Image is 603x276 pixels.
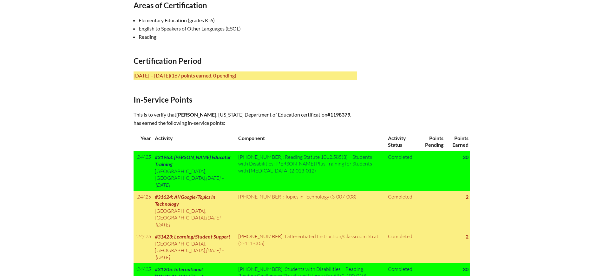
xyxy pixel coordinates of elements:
th: Points Earned [445,132,469,151]
td: [PHONE_NUMBER]: Topics in Technology (3-007-008) [236,191,385,231]
p: [DATE] – [DATE] [134,71,357,80]
span: [DATE] – [DATE] [155,214,224,227]
td: , [152,231,236,263]
strong: 2 [466,233,469,239]
th: Activity Status [385,132,418,151]
td: Completed [385,231,418,263]
span: [GEOGRAPHIC_DATA], [GEOGRAPHIC_DATA] [155,208,206,221]
p: This is to verify that , [US_STATE] Department of Education certification , has earned the follow... [134,111,357,127]
td: Completed [385,151,418,191]
strong: 30 [463,266,469,272]
span: [DATE] – [DATE] [155,175,224,188]
th: Component [236,132,385,151]
strong: 2 [466,194,469,200]
td: '24/'25 [134,191,152,231]
li: English to Speakers of Other Languages (ESOL) [139,24,362,33]
span: [PERSON_NAME] [176,111,216,118]
h2: Areas of Certification [134,1,357,10]
td: '24/'25 [134,151,152,191]
h2: Certification Period [134,56,357,65]
b: #1198379 [327,111,350,118]
h2: In-Service Points [134,95,357,104]
li: Elementary Education (grades K-6) [139,16,362,24]
td: Completed [385,191,418,231]
span: [GEOGRAPHIC_DATA], [GEOGRAPHIC_DATA] [155,168,206,181]
td: , [152,191,236,231]
th: Points Pending [418,132,445,151]
td: , [152,151,236,191]
td: [PHONE_NUMBER]: Differentiated Instruction/Classroom Strat (2-411-005) [236,231,385,263]
th: Activity [152,132,236,151]
span: #31423: Learning/Student Support [155,233,230,239]
span: #31963: [PERSON_NAME] Educator Training [155,154,231,167]
th: Year [134,132,152,151]
span: [DATE] – [DATE] [155,247,224,260]
td: [PHONE_NUMBER]: Reading Statute 1012.585(3) + Students with Disabilities: [PERSON_NAME] Plus Trai... [236,151,385,191]
span: [GEOGRAPHIC_DATA], [GEOGRAPHIC_DATA] [155,240,206,253]
strong: 30 [463,154,469,160]
li: Reading [139,33,362,41]
span: (167 points earned, 0 pending) [170,72,236,78]
span: #31624: AI/Google/Topics in Technology [155,194,215,207]
td: '24/'25 [134,231,152,263]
